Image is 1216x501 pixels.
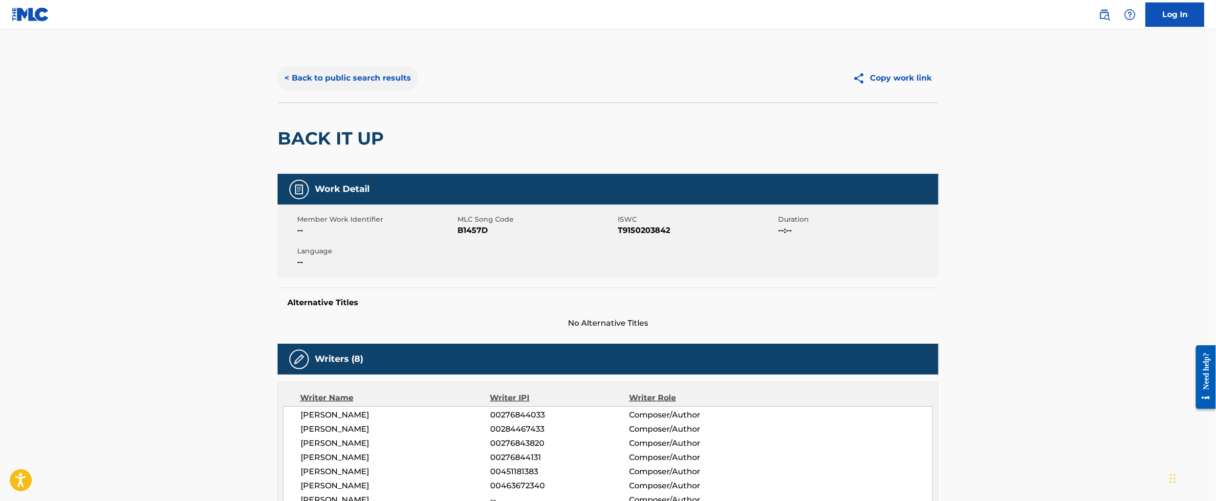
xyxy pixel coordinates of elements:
h5: Writers (8) [315,354,363,365]
img: Writers [293,354,305,365]
div: Writer IPI [490,392,630,404]
span: -- [297,256,455,268]
span: 00276844033 [490,409,629,421]
span: No Alternative Titles [278,317,938,329]
span: Language [297,246,455,256]
span: Composer/Author [629,423,756,435]
div: Writer Role [629,392,756,404]
iframe: Chat Widget [1167,454,1216,501]
span: Duration [778,214,936,225]
span: --:-- [778,225,936,236]
span: 00276844131 [490,452,629,463]
span: Composer/Author [629,409,756,421]
span: MLC Song Code [457,214,615,225]
span: Composer/Author [629,480,756,492]
span: [PERSON_NAME] [301,438,490,449]
div: Help [1120,5,1140,24]
span: [PERSON_NAME] [301,480,490,492]
span: B1457D [457,225,615,236]
span: 00284467433 [490,423,629,435]
a: Public Search [1095,5,1114,24]
a: Log In [1146,2,1204,27]
span: 00451181383 [490,466,629,478]
span: Member Work Identifier [297,214,455,225]
div: Drag [1170,464,1176,493]
img: search [1099,9,1110,21]
span: ISWC [618,214,776,225]
span: Composer/Author [629,466,756,478]
span: -- [297,225,455,236]
button: Copy work link [846,66,938,90]
img: Work Detail [293,184,305,195]
button: < Back to public search results [278,66,418,90]
img: MLC Logo [12,7,49,21]
span: [PERSON_NAME] [301,452,490,463]
span: Composer/Author [629,452,756,463]
span: [PERSON_NAME] [301,409,490,421]
h5: Alternative Titles [287,298,929,308]
img: Copy work link [853,72,870,84]
h2: BACK IT UP [278,127,389,149]
h5: Work Detail [315,184,369,195]
span: [PERSON_NAME] [301,423,490,435]
span: [PERSON_NAME] [301,466,490,478]
span: T9150203842 [618,225,776,236]
span: 00276843820 [490,438,629,449]
iframe: Resource Center [1189,337,1216,416]
span: 00463672340 [490,480,629,492]
img: help [1124,9,1136,21]
div: Writer Name [300,392,490,404]
span: Composer/Author [629,438,756,449]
